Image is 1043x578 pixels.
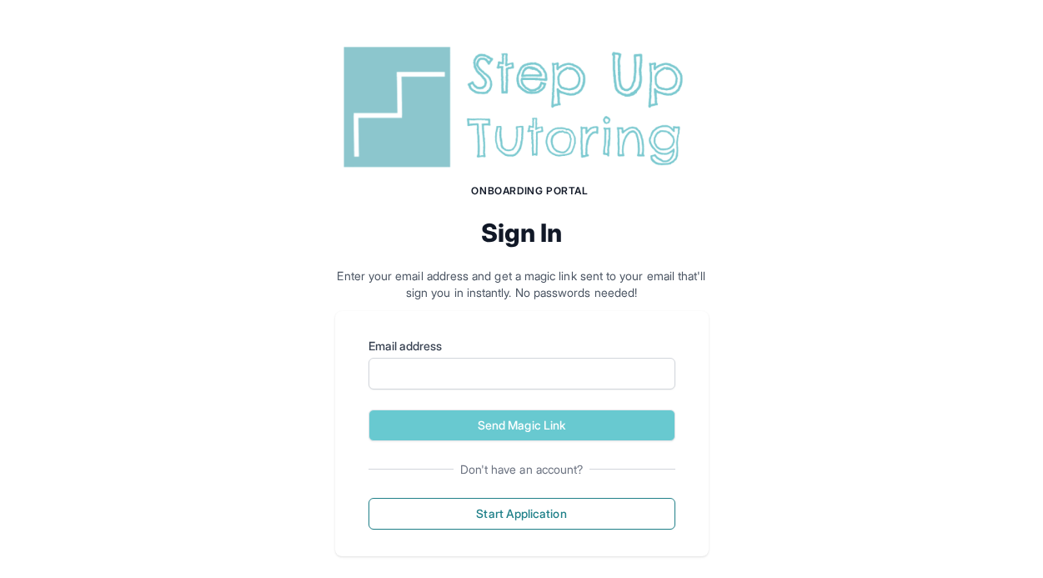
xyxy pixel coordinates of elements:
img: Step Up Tutoring horizontal logo [335,40,709,174]
span: Don't have an account? [454,461,590,478]
p: Enter your email address and get a magic link sent to your email that'll sign you in instantly. N... [335,268,709,301]
h2: Sign In [335,218,709,248]
button: Send Magic Link [369,410,675,441]
h1: Onboarding Portal [352,184,709,198]
button: Start Application [369,498,675,530]
label: Email address [369,338,675,354]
